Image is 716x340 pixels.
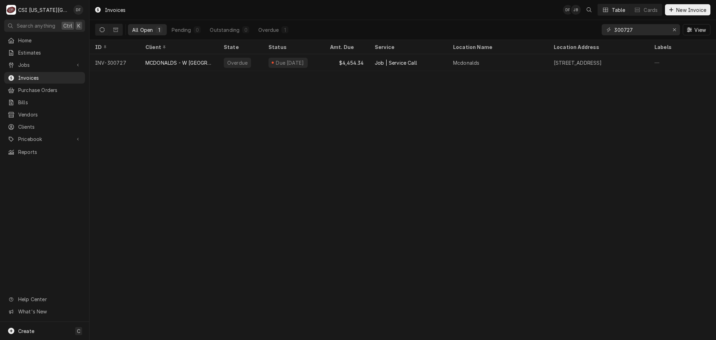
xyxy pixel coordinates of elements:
div: INV-300727 [89,54,140,71]
div: Cards [644,6,658,14]
div: Location Address [554,43,642,51]
div: C [6,5,16,15]
div: ID [95,43,133,51]
div: MCDONALDS - W [GEOGRAPHIC_DATA] [145,59,213,66]
div: Status [268,43,317,51]
input: Keyword search [614,24,667,35]
span: Ctrl [63,22,72,29]
a: Bills [4,97,85,108]
a: Estimates [4,47,85,58]
div: Amt. Due [330,43,362,51]
span: New Invoice [675,6,708,14]
a: Invoices [4,72,85,84]
div: Pending [172,26,191,34]
div: JB [571,5,581,15]
button: New Invoice [665,4,710,15]
span: Jobs [18,61,71,69]
span: Clients [18,123,81,130]
span: Estimates [18,49,81,56]
span: Create [18,328,34,334]
div: 1 [157,26,161,34]
div: State [224,43,257,51]
span: View [693,26,707,34]
span: What's New [18,308,81,315]
div: All Open [132,26,153,34]
span: K [77,22,80,29]
a: Go to Jobs [4,59,85,71]
span: Help Center [18,296,81,303]
div: 0 [244,26,248,34]
div: [STREET_ADDRESS] [554,59,602,66]
span: Home [18,37,81,44]
a: Clients [4,121,85,133]
a: Go to Help Center [4,293,85,305]
div: Service [375,43,441,51]
a: Purchase Orders [4,84,85,96]
a: Vendors [4,109,85,120]
button: Erase input [669,24,680,35]
div: Location Name [453,43,541,51]
span: Invoices [18,74,81,82]
div: Client [145,43,211,51]
span: Pricebook [18,135,71,143]
a: Reports [4,146,85,158]
div: DF [563,5,573,15]
div: Overdue [227,59,248,66]
span: Bills [18,99,81,106]
div: Table [612,6,625,14]
span: Reports [18,148,81,156]
div: 0 [195,26,199,34]
span: C [77,327,80,335]
a: Go to What's New [4,306,85,317]
div: David Fannin's Avatar [73,5,83,15]
span: Vendors [18,111,81,118]
div: Joshua Bennett's Avatar [571,5,581,15]
button: Search anythingCtrlK [4,20,85,32]
div: Overdue [258,26,279,34]
div: David Fannin's Avatar [563,5,573,15]
div: DF [73,5,83,15]
span: Search anything [17,22,55,29]
div: Mcdonalds [453,59,479,66]
div: Due [DATE] [275,59,305,66]
a: Home [4,35,85,46]
div: 1 [283,26,287,34]
div: CSI Kansas City's Avatar [6,5,16,15]
div: Job | Service Call [375,59,417,66]
button: View [683,24,710,35]
a: Go to Pricebook [4,133,85,145]
div: $4,454.34 [324,54,369,71]
button: Open search [583,4,595,15]
div: Outstanding [210,26,239,34]
div: CSI [US_STATE][GEOGRAPHIC_DATA] [18,6,70,14]
span: Purchase Orders [18,86,81,94]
